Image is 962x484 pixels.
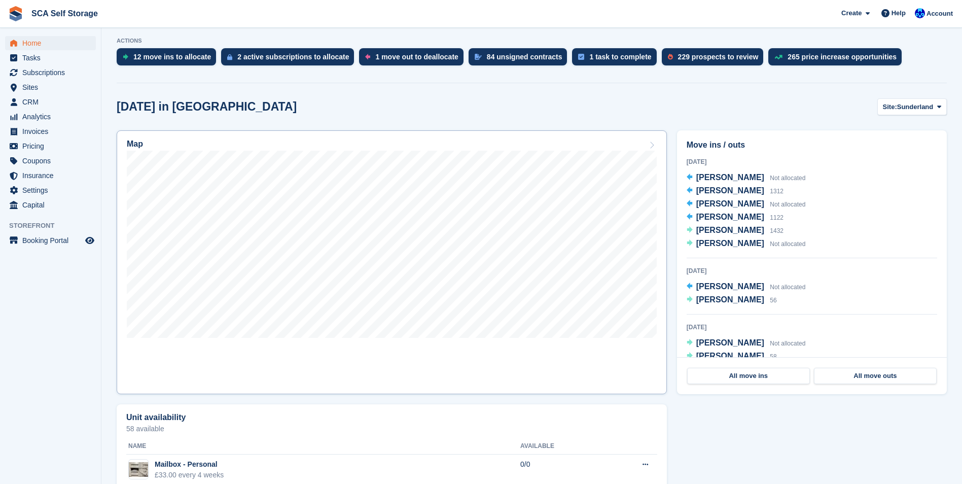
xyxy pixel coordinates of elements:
span: [PERSON_NAME] [696,338,764,347]
span: 1432 [770,227,783,234]
a: Map [117,130,667,394]
a: [PERSON_NAME] Not allocated [687,237,806,251]
a: Preview store [84,234,96,247]
img: contract_signature_icon-13c848040528278c33f63329250d36e43548de30e8caae1d1a13099fd9432cc5.svg [475,54,482,60]
a: menu [5,65,96,80]
span: Coupons [22,154,83,168]
a: SCA Self Storage [27,5,102,22]
th: Name [126,438,520,455]
a: menu [5,154,96,168]
h2: Unit availability [126,413,186,422]
p: ACTIONS [117,38,947,44]
span: [PERSON_NAME] [696,295,764,304]
div: [DATE] [687,323,937,332]
a: [PERSON_NAME] 1122 [687,211,783,224]
a: [PERSON_NAME] Not allocated [687,337,806,350]
span: Site: [883,102,897,112]
a: menu [5,110,96,124]
a: [PERSON_NAME] Not allocated [687,281,806,294]
p: 58 available [126,425,657,432]
a: menu [5,51,96,65]
span: Analytics [22,110,83,124]
span: [PERSON_NAME] [696,173,764,182]
div: [DATE] [687,266,937,275]
span: Sunderland [897,102,934,112]
a: 12 move ins to allocate [117,48,221,71]
a: 1 task to complete [572,48,661,71]
span: CRM [22,95,83,109]
div: 2 active subscriptions to allocate [237,53,349,61]
div: £33.00 every 4 weeks [155,470,224,480]
a: menu [5,168,96,183]
span: Account [927,9,953,19]
span: Capital [22,198,83,212]
span: Not allocated [770,340,805,347]
a: 1 move out to deallocate [359,48,468,71]
div: 265 price increase opportunities [788,53,897,61]
span: Not allocated [770,240,805,248]
div: [DATE] [687,157,937,166]
span: 1122 [770,214,783,221]
div: Mailbox - Personal [155,459,224,470]
div: 1 move out to deallocate [375,53,458,61]
span: [PERSON_NAME] [696,186,764,195]
div: 229 prospects to review [678,53,759,61]
a: 84 unsigned contracts [469,48,573,71]
a: menu [5,80,96,94]
span: Not allocated [770,201,805,208]
h2: Map [127,140,143,149]
span: 58 [770,353,776,360]
span: Booking Portal [22,233,83,248]
a: All move outs [814,368,937,384]
span: Home [22,36,83,50]
a: menu [5,183,96,197]
span: Storefront [9,221,101,231]
span: Not allocated [770,284,805,291]
a: 265 price increase opportunities [768,48,907,71]
span: [PERSON_NAME] [696,239,764,248]
span: Create [841,8,862,18]
img: task-75834270c22a3079a89374b754ae025e5fb1db73e45f91037f5363f120a921f8.svg [578,54,584,60]
th: Available [520,438,604,455]
span: Invoices [22,124,83,139]
a: [PERSON_NAME] 58 [687,350,777,363]
span: [PERSON_NAME] [696,199,764,208]
div: 12 move ins to allocate [133,53,211,61]
span: Pricing [22,139,83,153]
div: 84 unsigned contracts [487,53,562,61]
span: Sites [22,80,83,94]
span: Not allocated [770,175,805,182]
span: [PERSON_NAME] [696,282,764,291]
img: stora-icon-8386f47178a22dfd0bd8f6a31ec36ba5ce8667c1dd55bd0f319d3a0aa187defe.svg [8,6,23,21]
img: Kelly Neesham [915,8,925,18]
span: [PERSON_NAME] [696,352,764,360]
img: active_subscription_to_allocate_icon-d502201f5373d7db506a760aba3b589e785aa758c864c3986d89f69b8ff3... [227,54,232,60]
a: [PERSON_NAME] Not allocated [687,171,806,185]
a: menu [5,139,96,153]
a: 229 prospects to review [662,48,769,71]
a: menu [5,124,96,139]
div: 1 task to complete [589,53,651,61]
a: [PERSON_NAME] 1312 [687,185,783,198]
span: Tasks [22,51,83,65]
span: 1312 [770,188,783,195]
a: menu [5,36,96,50]
img: Unknown-4.jpeg [129,462,148,477]
a: [PERSON_NAME] 1432 [687,224,783,237]
span: Help [892,8,906,18]
span: [PERSON_NAME] [696,226,764,234]
a: menu [5,198,96,212]
a: [PERSON_NAME] 56 [687,294,777,307]
h2: Move ins / outs [687,139,937,151]
a: [PERSON_NAME] Not allocated [687,198,806,211]
a: 2 active subscriptions to allocate [221,48,359,71]
span: Subscriptions [22,65,83,80]
img: prospect-51fa495bee0391a8d652442698ab0144808aea92771e9ea1ae160a38d050c398.svg [668,54,673,60]
img: move_ins_to_allocate_icon-fdf77a2bb77ea45bf5b3d319d69a93e2d87916cf1d5bf7949dd705db3b84f3ca.svg [123,54,128,60]
button: Site: Sunderland [877,98,947,115]
h2: [DATE] in [GEOGRAPHIC_DATA] [117,100,297,114]
span: 56 [770,297,776,304]
a: menu [5,233,96,248]
img: price_increase_opportunities-93ffe204e8149a01c8c9dc8f82e8f89637d9d84a8eef4429ea346261dce0b2c0.svg [774,55,782,59]
span: Insurance [22,168,83,183]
